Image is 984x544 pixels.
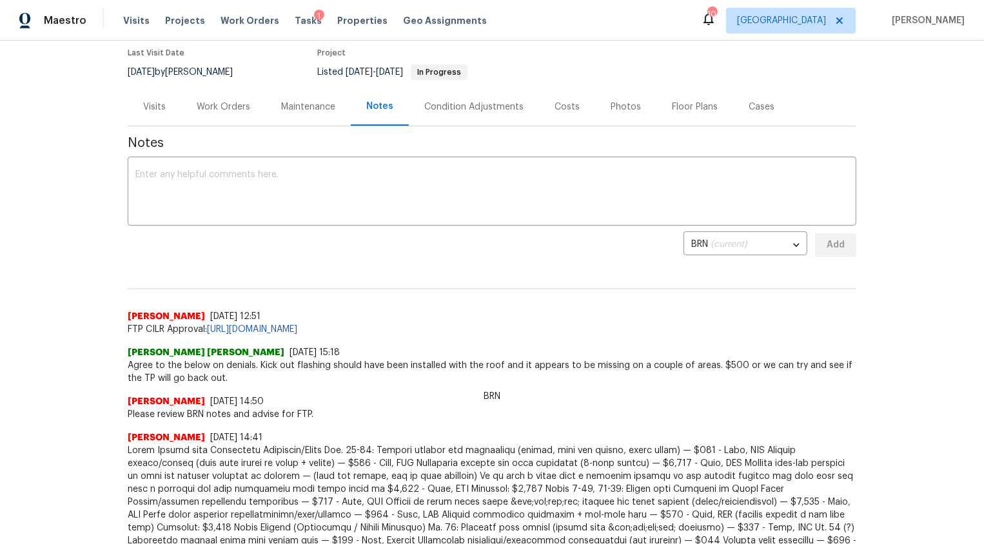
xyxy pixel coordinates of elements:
[210,397,264,406] span: [DATE] 14:50
[337,14,388,27] span: Properties
[376,68,403,77] span: [DATE]
[887,14,965,27] span: [PERSON_NAME]
[346,68,403,77] span: -
[128,64,248,80] div: by [PERSON_NAME]
[672,101,718,113] div: Floor Plans
[128,395,205,408] span: [PERSON_NAME]
[749,101,774,113] div: Cases
[197,101,250,113] div: Work Orders
[317,49,346,57] span: Project
[128,310,205,323] span: [PERSON_NAME]
[290,348,340,357] span: [DATE] 15:18
[210,433,262,442] span: [DATE] 14:41
[128,408,856,421] span: Please review BRN notes and advise for FTP.
[366,100,393,113] div: Notes
[207,325,297,334] a: [URL][DOMAIN_NAME]
[123,14,150,27] span: Visits
[128,346,284,359] span: [PERSON_NAME] [PERSON_NAME]
[128,431,205,444] span: [PERSON_NAME]
[346,68,373,77] span: [DATE]
[295,16,322,25] span: Tasks
[403,14,487,27] span: Geo Assignments
[281,101,335,113] div: Maintenance
[707,8,716,21] div: 10
[611,101,641,113] div: Photos
[684,229,807,261] div: BRN (current)
[128,323,856,336] span: FTP CILR Approval:
[424,101,524,113] div: Condition Adjustments
[314,10,324,23] div: 1
[476,390,508,403] span: BRN
[711,240,747,249] span: (current)
[128,137,856,150] span: Notes
[210,312,261,321] span: [DATE] 12:51
[737,14,826,27] span: [GEOGRAPHIC_DATA]
[128,68,155,77] span: [DATE]
[143,101,166,113] div: Visits
[412,68,466,76] span: In Progress
[555,101,580,113] div: Costs
[221,14,279,27] span: Work Orders
[128,49,184,57] span: Last Visit Date
[165,14,205,27] span: Projects
[128,359,856,385] span: Agree to the below on denials. Kick out flashing should have been installed with the roof and it ...
[44,14,86,27] span: Maestro
[317,68,467,77] span: Listed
